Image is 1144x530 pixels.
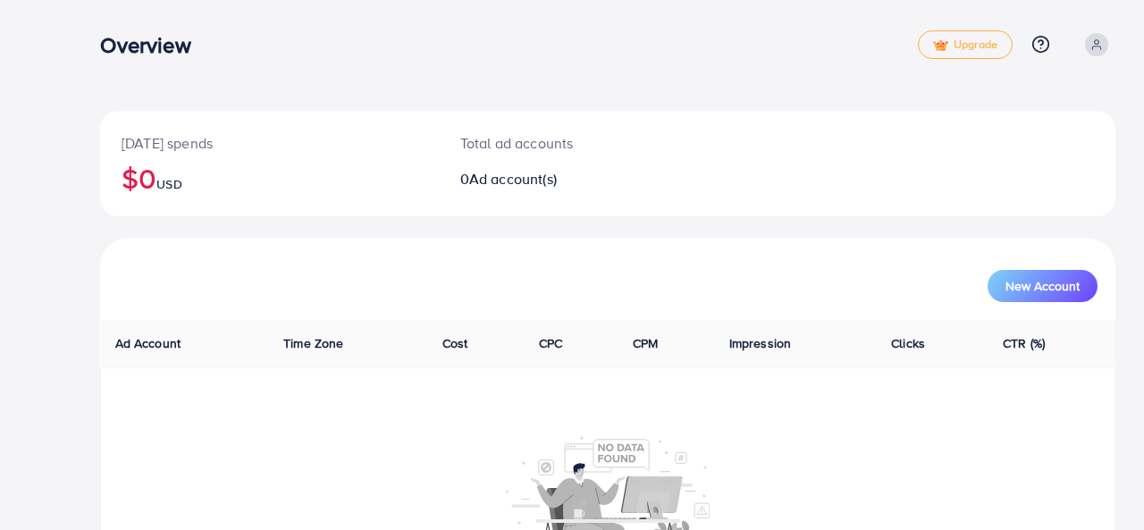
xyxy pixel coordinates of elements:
[442,334,468,352] span: Cost
[891,334,925,352] span: Clicks
[156,175,181,193] span: USD
[633,334,658,352] span: CPM
[729,334,792,352] span: Impression
[283,334,343,352] span: Time Zone
[1003,334,1045,352] span: CTR (%)
[1005,280,1080,292] span: New Account
[460,132,671,154] p: Total ad accounts
[460,171,671,188] h2: 0
[918,30,1013,59] a: tickUpgrade
[122,132,417,154] p: [DATE] spends
[122,161,417,195] h2: $0
[539,334,562,352] span: CPC
[933,39,948,52] img: tick
[469,169,557,189] span: Ad account(s)
[988,270,1098,302] button: New Account
[933,38,997,52] span: Upgrade
[115,334,181,352] span: Ad Account
[100,32,205,58] h3: Overview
